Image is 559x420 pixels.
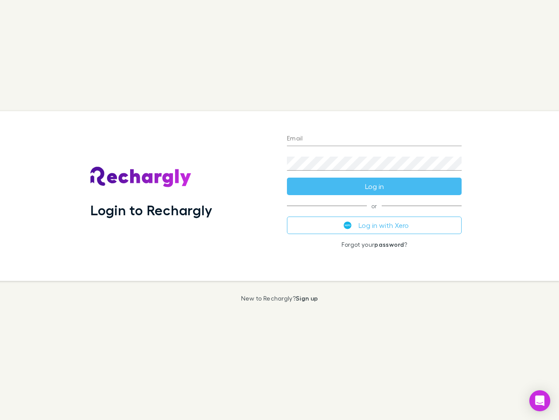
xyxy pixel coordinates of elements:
div: Open Intercom Messenger [529,390,550,411]
button: Log in [287,178,462,195]
p: New to Rechargly? [241,295,318,302]
button: Log in with Xero [287,217,462,234]
img: Xero's logo [344,221,352,229]
a: Sign up [296,294,318,302]
a: password [374,241,404,248]
p: Forgot your ? [287,241,462,248]
img: Rechargly's Logo [90,167,192,188]
h1: Login to Rechargly [90,202,212,218]
span: or [287,206,462,206]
